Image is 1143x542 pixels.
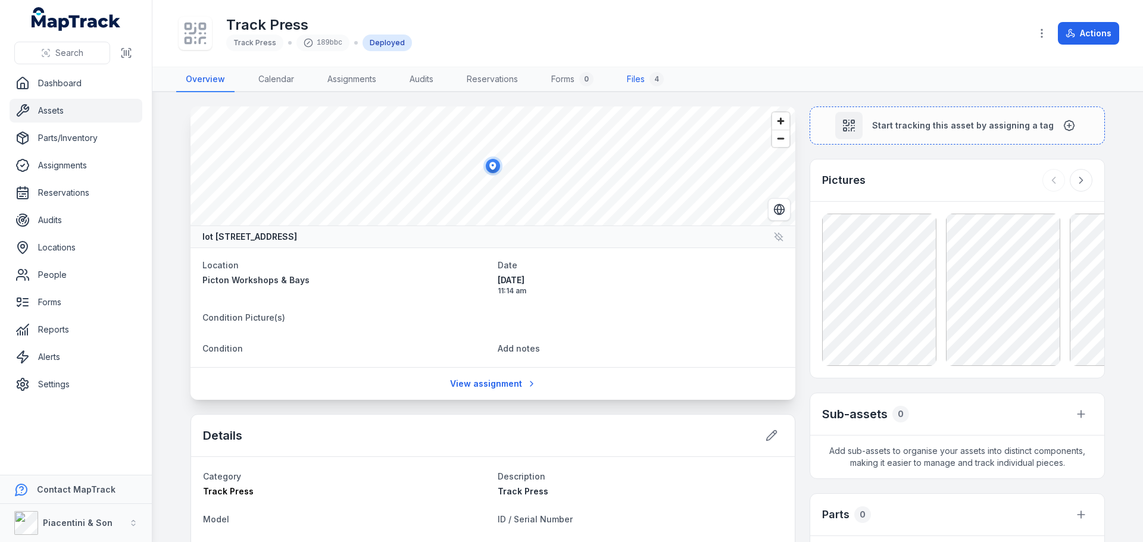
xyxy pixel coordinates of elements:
button: Start tracking this asset by assigning a tag [810,106,1105,145]
span: ID / Serial Number [498,514,573,524]
span: Track Press [498,486,548,496]
span: Add notes [498,343,540,353]
a: Picton Workshops & Bays [202,274,488,286]
time: 24/09/2025, 11:14:34 am [498,274,783,296]
a: Audits [10,208,142,232]
a: Reports [10,318,142,342]
div: 189bbc [296,35,349,51]
span: Condition [202,343,243,353]
div: 0 [854,506,871,523]
div: 4 [649,72,664,86]
a: Assignments [10,153,142,177]
a: MapTrack [32,7,121,31]
span: Start tracking this asset by assigning a tag [872,120,1054,131]
canvas: Map [190,106,795,225]
strong: Piacentini & Son [43,518,113,528]
span: Location [202,260,239,270]
button: Search [14,42,110,64]
a: Calendar [249,67,304,92]
span: Description [498,471,545,481]
span: Track Press [203,486,254,496]
a: View assignment [442,372,544,395]
a: Overview [176,67,235,92]
span: Track Press [233,38,276,47]
div: 0 [579,72,594,86]
h2: Details [203,427,242,444]
span: Category [203,471,241,481]
a: Assignments [318,67,386,92]
h2: Sub-assets [822,406,888,422]
a: Alerts [10,345,142,369]
a: Forms [10,290,142,314]
span: Date [498,260,517,270]
strong: lot [STREET_ADDRESS] [202,231,297,243]
a: People [10,263,142,287]
a: Assets [10,99,142,123]
button: Switch to Satellite View [768,198,791,221]
a: Forms0 [542,67,603,92]
button: Zoom out [772,130,789,147]
a: Settings [10,372,142,396]
a: Reservations [457,67,527,92]
h3: Pictures [822,172,866,189]
a: Files4 [617,67,673,92]
span: Model [203,514,229,524]
span: Picton Workshops & Bays [202,275,310,285]
div: Deployed [363,35,412,51]
button: Zoom in [772,112,789,130]
span: Add sub-assets to organise your assets into distinct components, making it easier to manage and t... [810,436,1104,478]
strong: Contact MapTrack [37,484,115,494]
a: Locations [10,236,142,259]
span: Search [55,47,83,59]
button: Actions [1058,22,1119,45]
span: 11:14 am [498,286,783,296]
h1: Track Press [226,15,412,35]
span: Condition Picture(s) [202,312,285,322]
h3: Parts [822,506,850,523]
a: Dashboard [10,71,142,95]
a: Audits [400,67,443,92]
div: 0 [892,406,909,422]
a: Reservations [10,181,142,205]
a: Parts/Inventory [10,126,142,150]
span: [DATE] [498,274,783,286]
